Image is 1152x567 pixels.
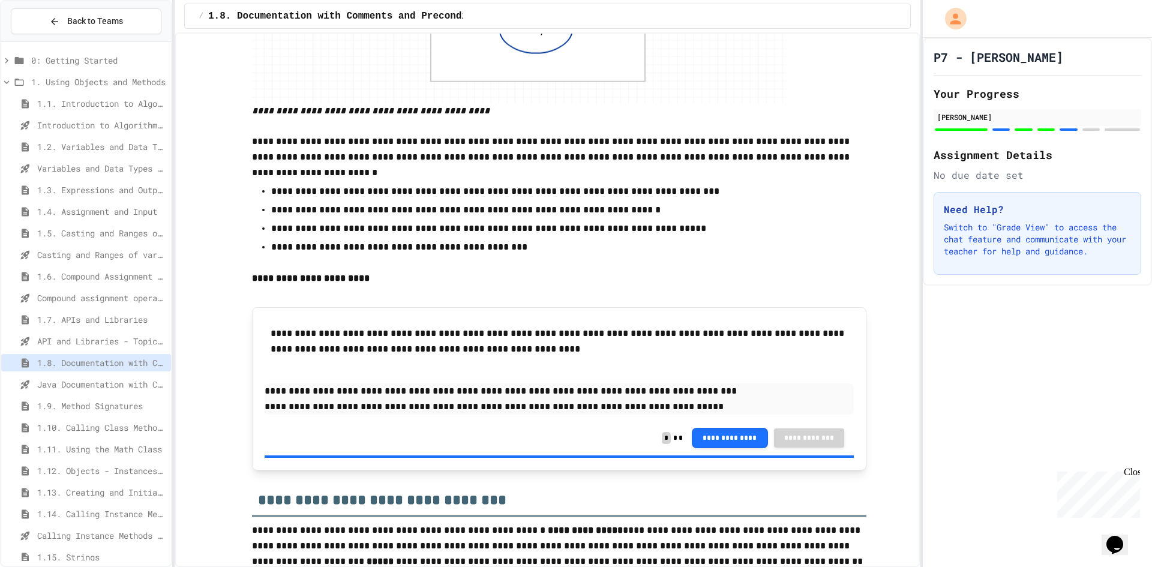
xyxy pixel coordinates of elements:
span: 1.7. APIs and Libraries [37,313,166,326]
span: 0: Getting Started [31,54,166,67]
div: [PERSON_NAME] [937,112,1138,122]
span: 1.13. Creating and Initializing Objects: Constructors [37,486,166,499]
span: 1. Using Objects and Methods [31,76,166,88]
span: 1.4. Assignment and Input [37,205,166,218]
iframe: chat widget [1102,519,1140,555]
h2: Your Progress [934,85,1141,102]
h2: Assignment Details [934,146,1141,163]
span: Casting and Ranges of variables - Quiz [37,248,166,261]
span: Calling Instance Methods - Topic 1.14 [37,529,166,542]
iframe: chat widget [1052,467,1140,518]
span: Compound assignment operators - Quiz [37,292,166,304]
span: Java Documentation with Comments - Topic 1.8 [37,378,166,391]
span: 1.11. Using the Math Class [37,443,166,455]
p: Switch to "Grade View" to access the chat feature and communicate with your teacher for help and ... [944,221,1131,257]
span: Introduction to Algorithms, Programming, and Compilers [37,119,166,131]
div: Chat with us now!Close [5,5,83,76]
span: 1.10. Calling Class Methods [37,421,166,434]
span: 1.6. Compound Assignment Operators [37,270,166,283]
div: No due date set [934,168,1141,182]
span: 1.14. Calling Instance Methods [37,508,166,520]
div: My Account [932,5,970,32]
span: 1.2. Variables and Data Types [37,140,166,153]
h3: Need Help? [944,202,1131,217]
span: Variables and Data Types - Quiz [37,162,166,175]
span: 1.1. Introduction to Algorithms, Programming, and Compilers [37,97,166,110]
span: 1.5. Casting and Ranges of Values [37,227,166,239]
span: 1.8. Documentation with Comments and Preconditions [37,356,166,369]
h1: P7 - [PERSON_NAME] [934,49,1063,65]
span: 1.9. Method Signatures [37,400,166,412]
span: Back to Teams [67,15,123,28]
span: 1.12. Objects - Instances of Classes [37,464,166,477]
span: 1.3. Expressions and Output [New] [37,184,166,196]
span: 1.8. Documentation with Comments and Preconditions [208,9,496,23]
span: 1.15. Strings [37,551,166,563]
span: API and Libraries - Topic 1.7 [37,335,166,347]
span: / [199,11,203,21]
